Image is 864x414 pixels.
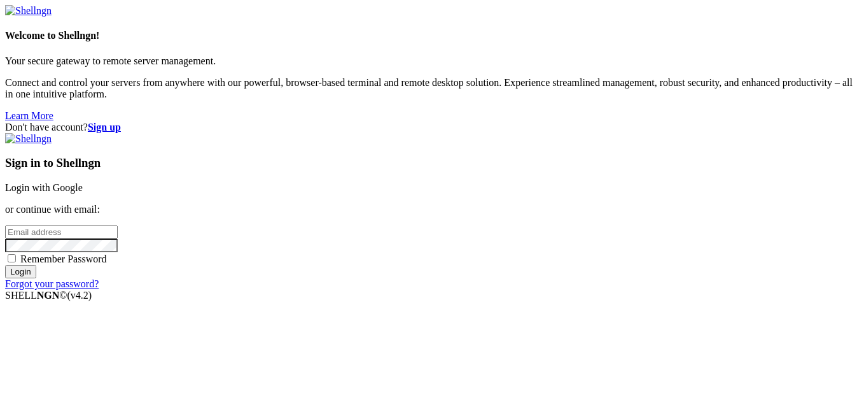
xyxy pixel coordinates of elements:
input: Remember Password [8,254,16,262]
span: Remember Password [20,253,107,264]
h3: Sign in to Shellngn [5,156,859,170]
input: Login [5,265,36,278]
a: Sign up [88,122,121,132]
b: NGN [37,290,60,301]
img: Shellngn [5,5,52,17]
p: Connect and control your servers from anywhere with our powerful, browser-based terminal and remo... [5,77,859,100]
input: Email address [5,225,118,239]
a: Login with Google [5,182,83,193]
span: SHELL © [5,290,92,301]
h4: Welcome to Shellngn! [5,30,859,41]
a: Forgot your password? [5,278,99,289]
p: or continue with email: [5,204,859,215]
p: Your secure gateway to remote server management. [5,55,859,67]
span: 4.2.0 [67,290,92,301]
img: Shellngn [5,133,52,145]
div: Don't have account? [5,122,859,133]
a: Learn More [5,110,53,121]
